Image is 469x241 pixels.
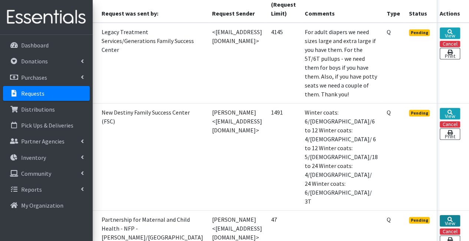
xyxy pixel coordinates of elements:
a: Donations [3,54,90,69]
span: Pending [409,110,430,116]
td: For adult diapers we need sizes large and extra large if you have them. For the 5T/6T pullups - w... [300,23,382,103]
abbr: Quantity [387,216,391,223]
td: <[EMAIL_ADDRESS][DOMAIN_NAME]> [208,23,267,103]
img: HumanEssentials [3,5,90,30]
p: Community [21,170,51,177]
p: Purchases [21,74,47,81]
td: Winter coats: 6/[DEMOGRAPHIC_DATA]/6 to 12 Winter coats: 4/[DEMOGRAPHIC_DATA]/ 6 to 12 Winter coa... [300,103,382,210]
a: Partner Agencies [3,134,90,149]
p: Distributions [21,106,55,113]
span: Pending [409,29,430,36]
a: Pick Ups & Deliveries [3,118,90,133]
td: [PERSON_NAME] <[EMAIL_ADDRESS][DOMAIN_NAME]> [208,103,267,210]
p: Partner Agencies [21,138,65,145]
a: View [440,215,460,227]
span: Pending [409,217,430,224]
a: Dashboard [3,38,90,53]
a: Purchases [3,70,90,85]
a: Inventory [3,150,90,165]
p: Dashboard [21,42,49,49]
p: Inventory [21,154,46,161]
a: My Organization [3,198,90,213]
td: 4145 [267,23,300,103]
a: View [440,27,460,39]
p: My Organization [21,202,63,209]
button: Cancel [440,121,460,128]
a: Community [3,166,90,181]
a: Distributions [3,102,90,117]
a: Print [440,128,460,140]
a: Requests [3,86,90,101]
button: Cancel [440,41,460,47]
p: Pick Ups & Deliveries [21,122,73,129]
td: New Destiny Family Success Center (FSC) [97,103,208,210]
a: Reports [3,182,90,197]
p: Reports [21,186,42,193]
button: Cancel [440,228,460,235]
td: 1491 [267,103,300,210]
p: Requests [21,90,44,97]
p: Donations [21,57,48,65]
a: View [440,108,460,119]
abbr: Quantity [387,28,391,36]
abbr: Quantity [387,109,391,116]
a: Print [440,48,460,59]
td: Legacy Treatment Services/Generations Family Success Center [97,23,208,103]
